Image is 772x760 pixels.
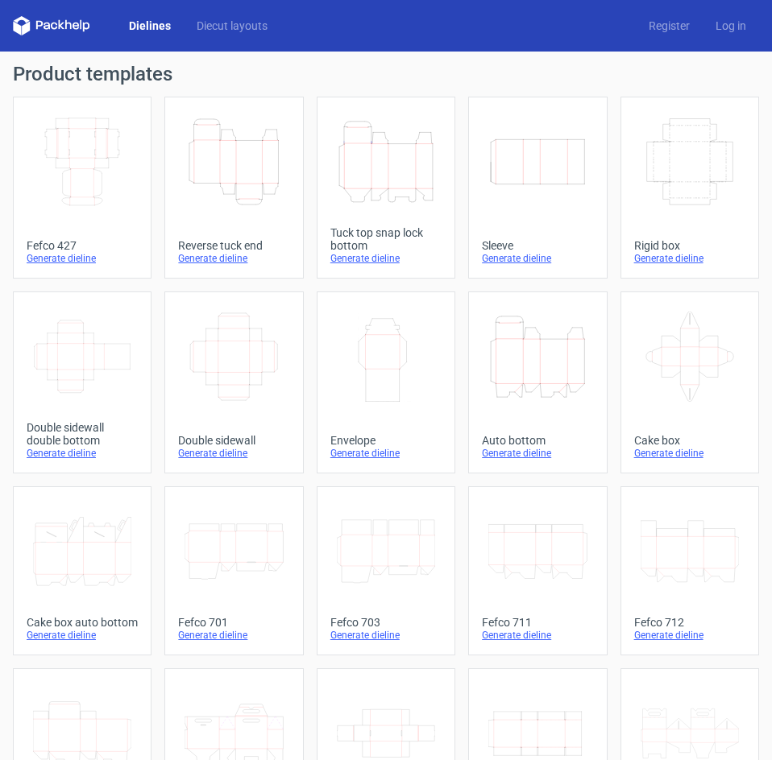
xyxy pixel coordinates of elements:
[27,616,138,629] div: Cake box auto bottom
[468,291,607,473] a: Auto bottomGenerate dieline
[27,239,138,252] div: Fefco 427
[634,239,745,252] div: Rigid box
[27,421,138,447] div: Double sidewall double bottom
[13,486,151,655] a: Cake box auto bottomGenerate dieline
[634,447,745,460] div: Generate dieline
[468,486,607,655] a: Fefco 711Generate dieline
[468,97,607,279] a: SleeveGenerate dieline
[482,447,593,460] div: Generate dieline
[164,97,303,279] a: Reverse tuck endGenerate dieline
[178,629,289,642] div: Generate dieline
[482,252,593,265] div: Generate dieline
[27,447,138,460] div: Generate dieline
[482,434,593,447] div: Auto bottom
[164,291,303,473] a: Double sidewallGenerate dieline
[621,291,759,473] a: Cake boxGenerate dieline
[330,447,442,460] div: Generate dieline
[621,97,759,279] a: Rigid boxGenerate dieline
[634,629,745,642] div: Generate dieline
[330,252,442,265] div: Generate dieline
[116,18,184,34] a: Dielines
[636,18,703,34] a: Register
[330,629,442,642] div: Generate dieline
[634,434,745,447] div: Cake box
[178,447,289,460] div: Generate dieline
[621,486,759,655] a: Fefco 712Generate dieline
[178,239,289,252] div: Reverse tuck end
[13,64,759,84] h1: Product templates
[317,97,455,279] a: Tuck top snap lock bottomGenerate dieline
[178,616,289,629] div: Fefco 701
[13,97,151,279] a: Fefco 427Generate dieline
[330,434,442,447] div: Envelope
[634,616,745,629] div: Fefco 712
[27,629,138,642] div: Generate dieline
[482,629,593,642] div: Generate dieline
[703,18,759,34] a: Log in
[482,616,593,629] div: Fefco 711
[178,252,289,265] div: Generate dieline
[634,252,745,265] div: Generate dieline
[330,616,442,629] div: Fefco 703
[27,252,138,265] div: Generate dieline
[184,18,280,34] a: Diecut layouts
[164,486,303,655] a: Fefco 701Generate dieline
[482,239,593,252] div: Sleeve
[317,291,455,473] a: EnvelopeGenerate dieline
[13,291,151,473] a: Double sidewall double bottomGenerate dieline
[330,226,442,252] div: Tuck top snap lock bottom
[178,434,289,447] div: Double sidewall
[317,486,455,655] a: Fefco 703Generate dieline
